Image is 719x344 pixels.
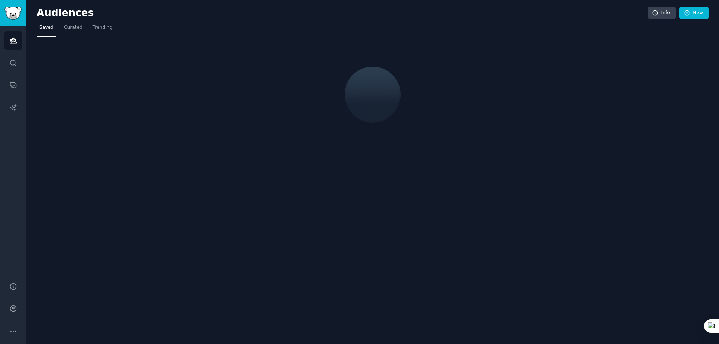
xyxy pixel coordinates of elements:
a: Curated [61,22,85,37]
span: Curated [64,24,82,31]
a: New [679,7,709,19]
img: GummySearch logo [4,7,22,20]
h2: Audiences [37,7,648,19]
span: Trending [93,24,112,31]
a: Info [648,7,676,19]
a: Trending [90,22,115,37]
a: Saved [37,22,56,37]
span: Saved [39,24,54,31]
